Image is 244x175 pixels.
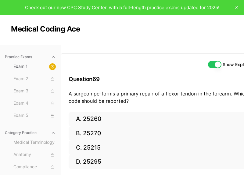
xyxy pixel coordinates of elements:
[13,63,56,70] span: Exam 1
[11,138,58,147] button: Medical Terminology
[11,62,58,72] button: Exam 1
[13,88,56,95] span: Exam 3
[13,139,56,146] span: Medical Terminology
[25,5,219,10] span: Check out our new CPC Study Center, with 5 full-length practice exams updated for 2025!
[128,145,244,175] iframe: portal-trigger
[11,162,58,172] button: Compliance
[11,74,58,84] button: Exam 2
[2,52,58,62] button: Practice Exams
[11,99,58,108] button: Exam 4
[13,112,56,119] span: Exam 5
[2,128,58,138] button: Category Practice
[13,151,56,158] span: Anatomy
[11,111,58,121] button: Exam 5
[13,76,56,82] span: Exam 2
[11,25,80,33] a: Medical Coding Ace
[232,2,242,12] button: close
[11,86,58,96] button: Exam 3
[13,100,56,107] span: Exam 4
[13,164,56,170] span: Compliance
[11,150,58,160] button: Anatomy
